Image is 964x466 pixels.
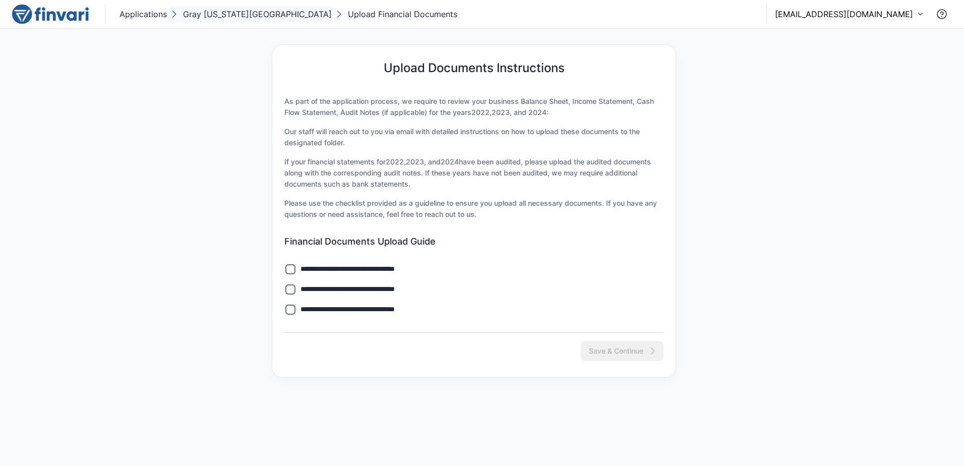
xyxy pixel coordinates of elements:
[284,156,664,190] h6: If your financial statements for 2022 , 2023 , and 2024 have been audited, please upload the audi...
[284,198,664,220] h6: Please use the checklist provided as a guideline to ensure you upload all necessary documents. If...
[284,126,664,148] h6: Our staff will reach out to you via email with detailed instructions on how to upload these docum...
[12,4,89,24] img: logo
[775,8,924,20] button: [EMAIL_ADDRESS][DOMAIN_NAME]
[932,4,952,24] button: Contact Support
[169,6,334,22] button: Gray [US_STATE][GEOGRAPHIC_DATA]
[117,6,169,22] button: Applications
[284,96,664,118] h6: As part of the application process, we require to review your business Balance Sheet, Income Stat...
[334,6,459,22] button: Upload Financial Documents
[384,61,565,76] h5: Upload Documents Instructions
[775,8,913,20] p: [EMAIL_ADDRESS][DOMAIN_NAME]
[119,8,167,20] p: Applications
[183,8,332,20] p: Gray [US_STATE][GEOGRAPHIC_DATA]
[284,236,664,247] h6: Financial Documents Upload Guide
[348,8,457,20] p: Upload Financial Documents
